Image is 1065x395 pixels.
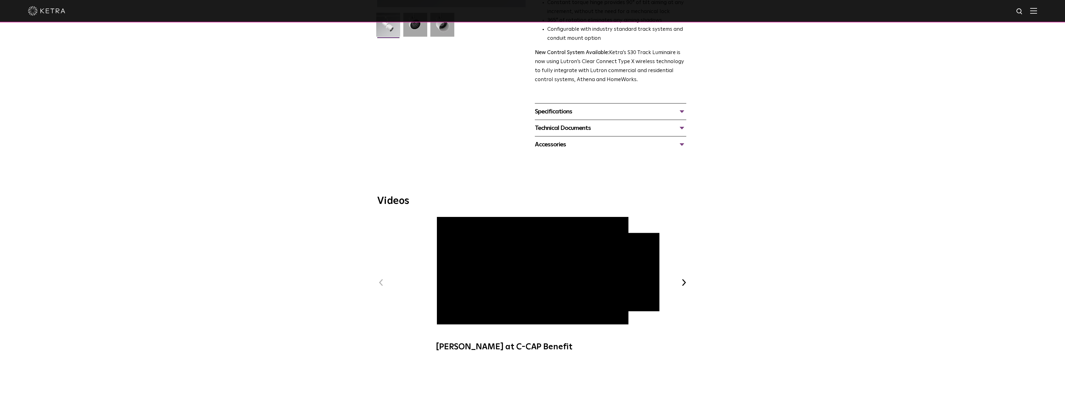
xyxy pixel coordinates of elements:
button: Next [680,278,688,287]
strong: New Control System Available: [535,50,609,55]
img: 9e3d97bd0cf938513d6e [430,13,454,41]
img: S30-Track-Luminaire-2021-Web-Square [376,13,400,41]
button: Previous [377,278,385,287]
div: Accessories [535,140,686,149]
img: ketra-logo-2019-white [28,6,65,16]
div: Technical Documents [535,123,686,133]
div: Specifications [535,107,686,117]
img: Hamburger%20Nav.svg [1030,8,1037,14]
img: search icon [1016,8,1024,16]
img: 3b1b0dc7630e9da69e6b [403,13,427,41]
h3: Videos [377,196,688,206]
p: Ketra’s S30 Track Luminaire is now using Lutron’s Clear Connect Type X wireless technology to ful... [535,48,686,85]
li: Configurable with industry standard track systems and conduit mount option [547,25,686,43]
